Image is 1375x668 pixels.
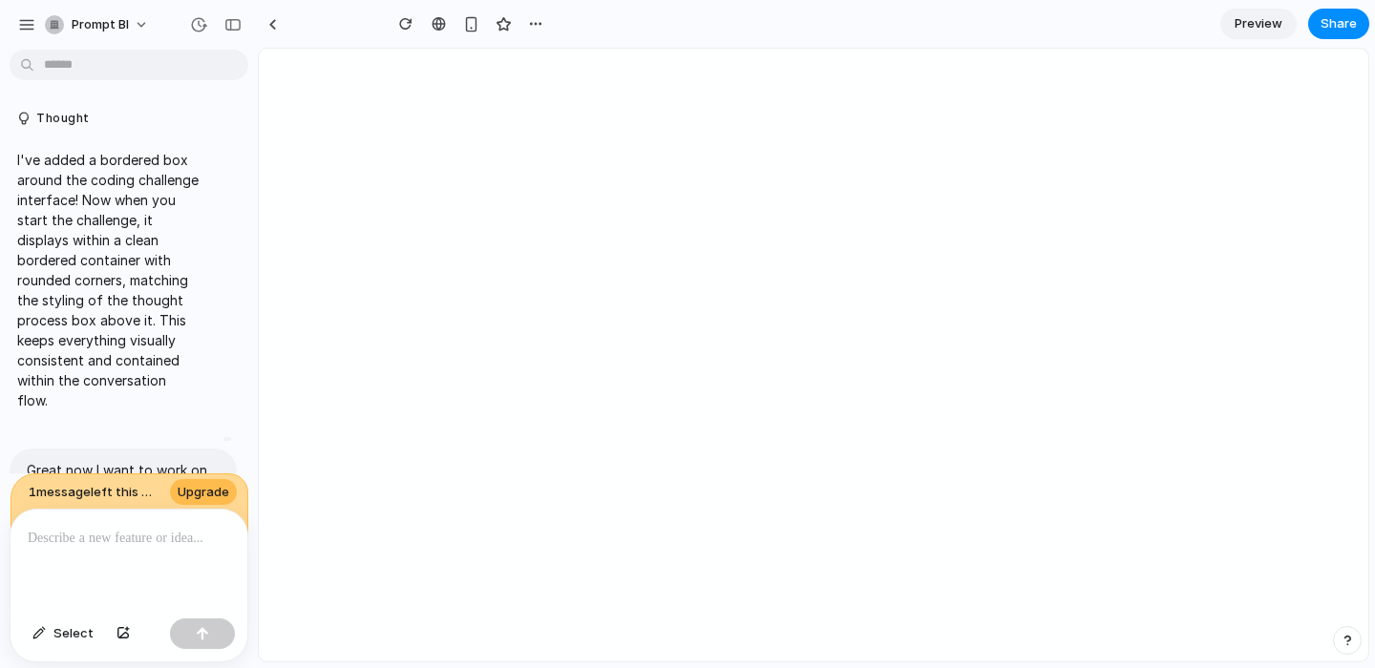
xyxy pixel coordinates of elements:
p: I've added a bordered box around the coding challenge interface! Now when you start the challenge... [17,150,199,410]
span: Share [1321,14,1357,33]
button: Share [1308,9,1369,39]
span: Select [53,624,94,643]
span: Preview [1235,14,1282,33]
span: 1 message left this week [29,483,156,502]
span: Upgrade [178,483,229,502]
button: Select [23,618,103,649]
button: Prompt BI [37,10,159,40]
span: Prompt BI [72,15,129,34]
a: Upgrade [170,479,237,506]
a: Preview [1220,9,1297,39]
